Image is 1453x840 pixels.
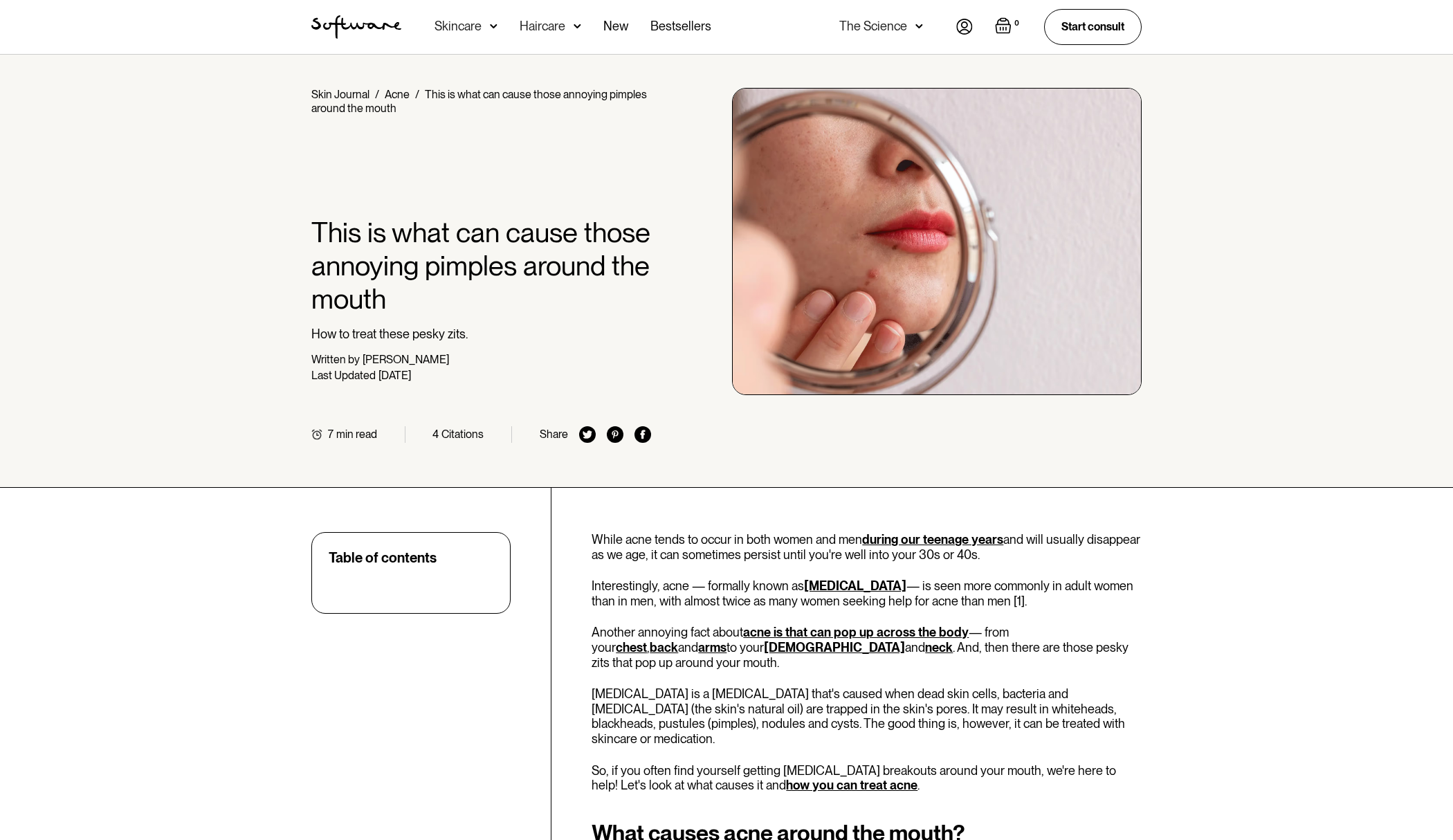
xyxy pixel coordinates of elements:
[1044,9,1142,44] a: Start consult
[435,19,482,33] div: Skincare
[743,625,969,639] a: acne is that can pop up across the body
[311,216,651,316] h1: This is what can cause those annoying pimples around the mouth
[540,428,568,441] div: Share
[441,428,484,441] div: Citations
[378,369,411,382] div: [DATE]
[650,640,678,655] a: back
[1012,17,1022,30] div: 0
[574,19,581,33] img: arrow down
[764,640,905,655] a: [DEMOGRAPHIC_DATA]
[592,763,1142,793] p: So, if you often find yourself getting [MEDICAL_DATA] breakouts around your mouth, we're here to ...
[311,353,360,366] div: Written by
[698,640,726,655] a: arms
[329,549,437,566] div: Table of contents
[385,88,410,101] a: Acne
[432,428,439,441] div: 4
[363,353,449,366] div: [PERSON_NAME]
[862,532,1003,547] a: during our teenage years
[311,88,647,115] div: This is what can cause those annoying pimples around the mouth
[592,532,1142,562] p: While acne tends to occur in both women and men and will usually disappear as we age, it can some...
[415,88,419,101] div: /
[634,426,651,443] img: facebook icon
[616,640,647,655] a: chest
[579,426,596,443] img: twitter icon
[375,88,379,101] div: /
[925,640,953,655] a: neck
[592,686,1142,746] p: [MEDICAL_DATA] is a [MEDICAL_DATA] that's caused when dead skin cells, bacteria and [MEDICAL_DATA...
[915,19,923,33] img: arrow down
[786,778,917,792] a: how you can treat acne
[490,19,497,33] img: arrow down
[311,88,369,101] a: Skin Journal
[839,19,907,33] div: The Science
[995,17,1022,37] a: Open cart
[311,369,376,382] div: Last Updated
[607,426,623,443] img: pinterest icon
[311,15,401,39] img: Software Logo
[592,625,1142,670] p: Another annoying fact about — from your , and to your and . And, then there are those pesky zits ...
[520,19,565,33] div: Haircare
[328,428,333,441] div: 7
[311,327,651,342] p: How to treat these pesky zits.
[336,428,377,441] div: min read
[592,578,1142,608] p: Interestingly, acne — formally known as — is seen more commonly in adult women than in men, with ...
[804,578,906,593] a: [MEDICAL_DATA]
